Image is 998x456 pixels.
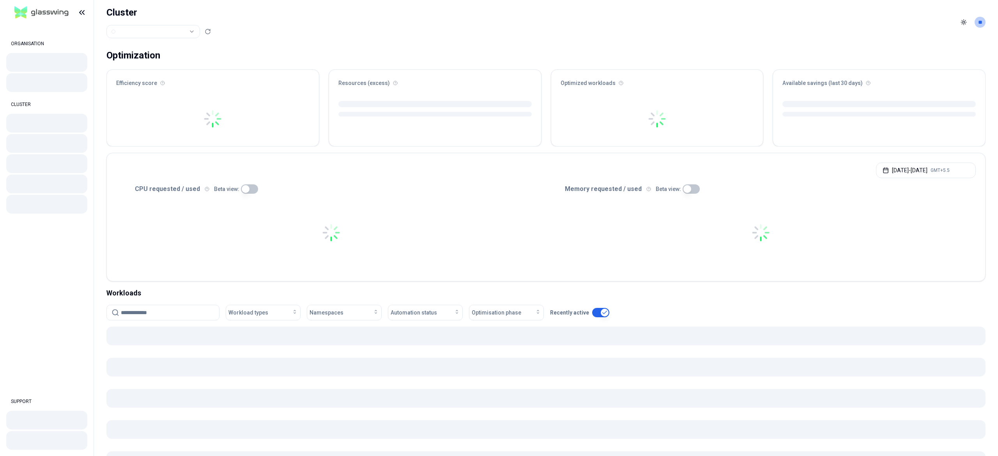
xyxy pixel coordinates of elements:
div: Memory requested / used [546,184,976,194]
p: Recently active [550,309,589,316]
img: GlassWing [11,4,72,22]
p: Beta view: [214,185,239,193]
div: Efficiency score [107,70,319,92]
div: Optimization [106,48,160,63]
span: Workload types [228,309,268,316]
div: CPU requested / used [116,184,546,194]
span: Namespaces [310,309,343,316]
div: ORGANISATION [6,36,87,51]
p: Beta view: [656,185,681,193]
button: [DATE]-[DATE]GMT+5.5 [876,163,976,178]
h1: Cluster [106,6,211,19]
button: Select a value [106,25,200,38]
span: Automation status [391,309,437,316]
div: Optimized workloads [551,70,763,92]
button: Namespaces [307,305,382,320]
div: CLUSTER [6,97,87,112]
div: Resources (excess) [329,70,541,92]
button: Workload types [226,305,301,320]
div: Available savings (last 30 days) [773,70,985,92]
div: SUPPORT [6,394,87,409]
div: Workloads [106,288,986,299]
span: GMT+5.5 [931,167,950,173]
button: Optimisation phase [469,305,544,320]
button: Automation status [388,305,463,320]
span: Optimisation phase [472,309,521,316]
